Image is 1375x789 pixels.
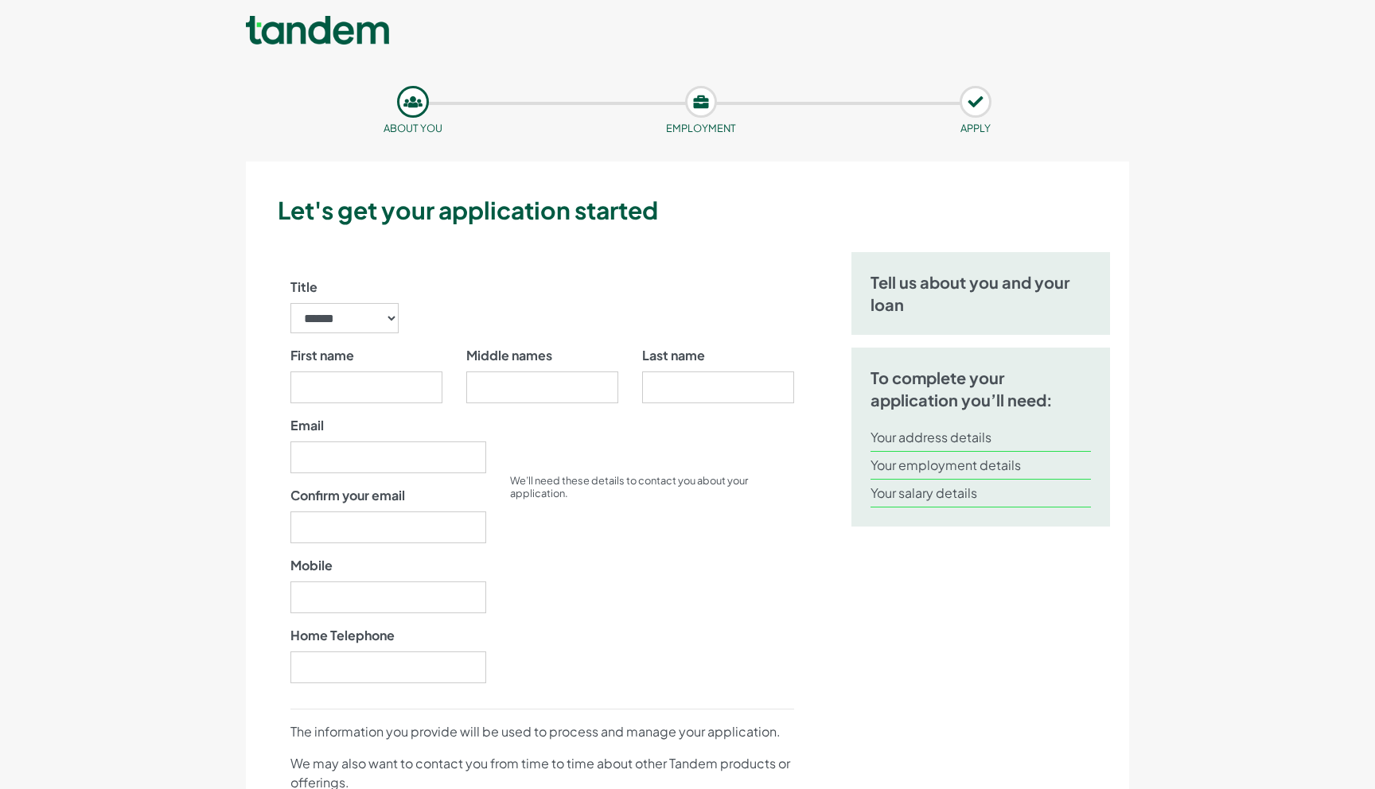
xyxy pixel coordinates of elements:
[871,271,1091,316] h5: Tell us about you and your loan
[871,424,1091,452] li: Your address details
[510,474,748,499] small: We’ll need these details to contact you about your application.
[466,346,552,365] label: Middle names
[278,193,1123,227] h3: Let's get your application started
[666,122,736,134] small: Employment
[290,278,317,297] label: Title
[960,122,991,134] small: APPLY
[642,346,705,365] label: Last name
[290,722,794,741] p: The information you provide will be used to process and manage your application.
[290,416,324,435] label: Email
[871,480,1091,507] li: Your salary details
[290,346,354,365] label: First name
[290,486,405,505] label: Confirm your email
[290,556,333,575] label: Mobile
[871,452,1091,480] li: Your employment details
[871,367,1091,411] h5: To complete your application you’ll need:
[290,626,395,645] label: Home Telephone
[384,122,442,134] small: About you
